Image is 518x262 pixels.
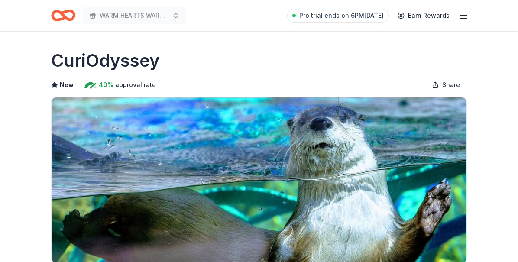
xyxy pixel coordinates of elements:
[82,7,186,24] button: WARM HEARTS WARM COAT
[60,80,74,90] span: New
[51,49,160,73] h1: CuriOdyssey
[425,76,467,94] button: Share
[442,80,460,90] span: Share
[115,80,156,90] span: approval rate
[392,8,455,23] a: Earn Rewards
[99,80,113,90] span: 40%
[299,10,384,21] span: Pro trial ends on 6PM[DATE]
[100,10,169,21] span: WARM HEARTS WARM COAT
[287,9,389,23] a: Pro trial ends on 6PM[DATE]
[51,5,75,26] a: Home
